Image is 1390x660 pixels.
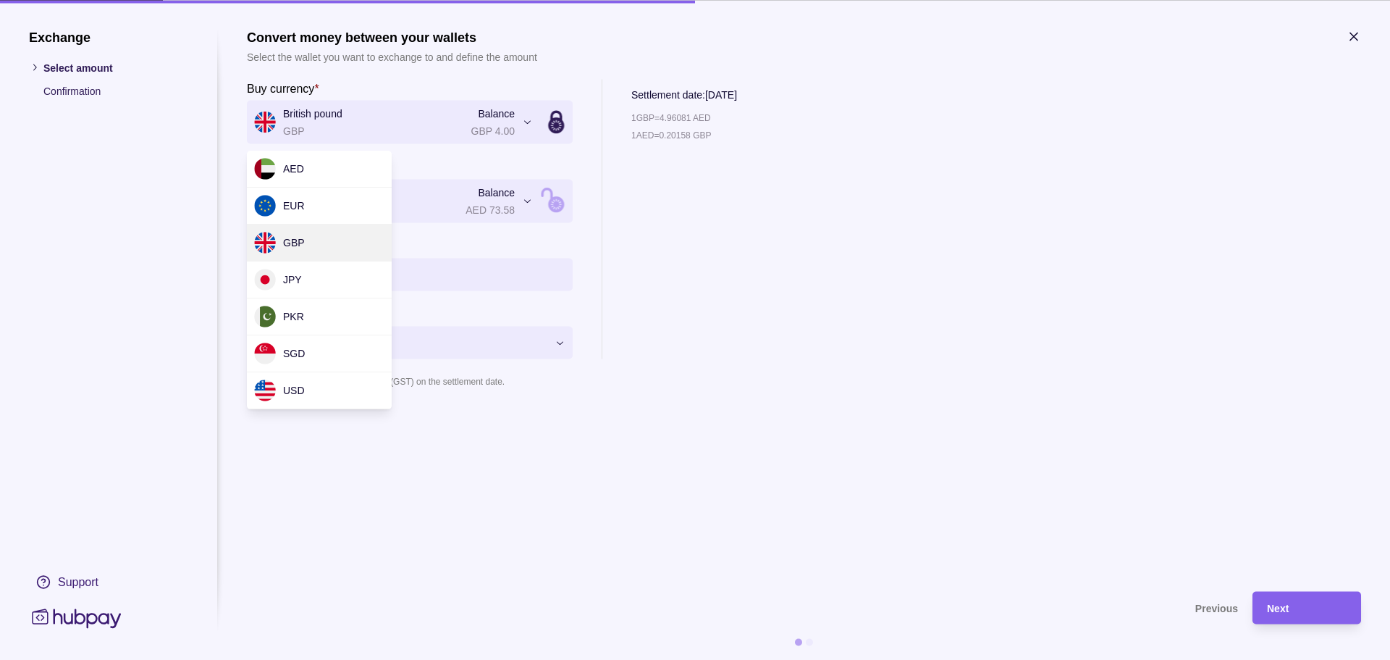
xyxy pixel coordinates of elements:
[254,306,276,327] img: pk
[283,348,305,359] span: SGD
[254,232,276,254] img: gb
[283,385,305,396] span: USD
[283,274,302,285] span: JPY
[283,200,305,212] span: EUR
[283,163,304,175] span: AED
[254,195,276,217] img: eu
[283,237,305,248] span: GBP
[254,343,276,364] img: sg
[254,380,276,401] img: us
[283,311,304,322] span: PKR
[254,158,276,180] img: ae
[254,269,276,291] img: jp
